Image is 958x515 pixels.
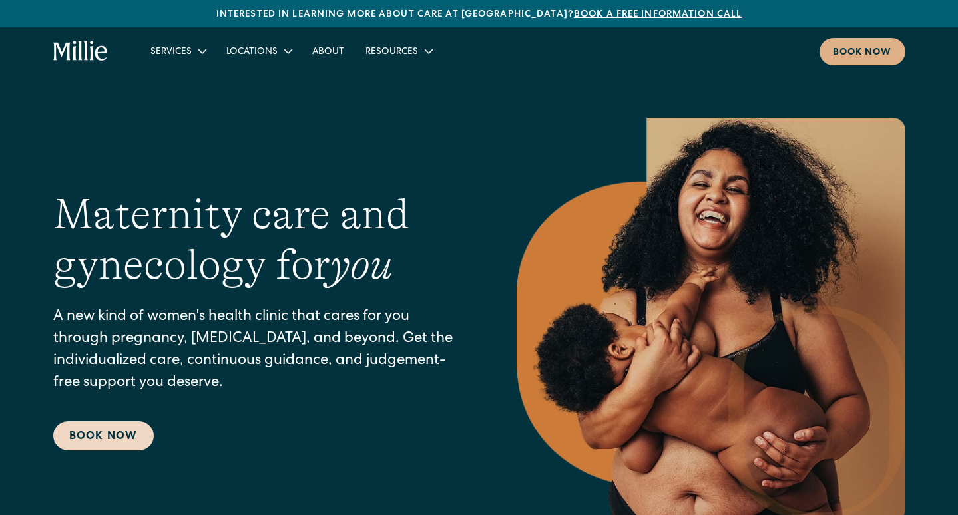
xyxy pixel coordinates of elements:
h1: Maternity care and gynecology for [53,189,463,291]
div: Services [140,40,216,62]
a: Book Now [53,421,154,450]
div: Locations [216,40,302,62]
div: Services [150,45,192,59]
a: Book now [820,38,905,65]
a: About [302,40,355,62]
div: Locations [226,45,278,59]
em: you [330,241,393,289]
div: Book now [833,46,892,60]
a: Book a free information call [574,10,742,19]
div: Resources [365,45,418,59]
div: Resources [355,40,442,62]
p: A new kind of women's health clinic that cares for you through pregnancy, [MEDICAL_DATA], and bey... [53,307,463,395]
a: home [53,41,109,62]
